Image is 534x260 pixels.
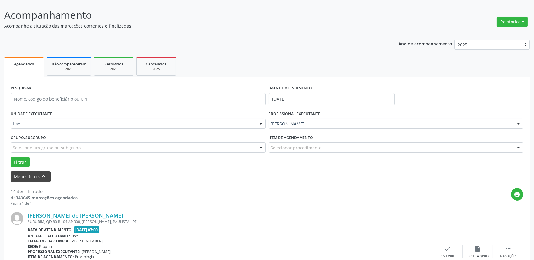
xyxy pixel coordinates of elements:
[398,40,452,47] p: Ano de acompanhamento
[11,188,78,195] div: 14 itens filtrados
[28,244,38,249] b: Rede:
[475,245,481,252] i: insert_drive_file
[269,84,312,93] label: DATA DE ATENDIMENTO
[71,238,103,244] span: [PHONE_NUMBER]
[74,226,99,233] span: [DATE] 07:00
[146,62,166,67] span: Cancelados
[500,254,516,258] div: Mais ações
[28,249,81,254] b: Profissional executante:
[41,173,47,180] i: keyboard_arrow_up
[28,238,69,244] b: Telefone da clínica:
[13,121,253,127] span: Hse
[99,67,129,72] div: 2025
[72,233,78,238] span: Hse
[11,157,30,167] button: Filtrar
[11,93,266,105] input: Nome, código do beneficiário ou CPF
[11,201,78,206] div: Página 1 de 1
[11,171,51,182] button: Menos filtroskeyboard_arrow_up
[514,191,521,198] i: print
[14,62,34,67] span: Agendados
[51,62,86,67] span: Não compareceram
[11,84,31,93] label: PESQUISAR
[497,17,528,27] button: Relatórios
[440,254,455,258] div: Resolvido
[11,109,52,119] label: UNIDADE EXECUTANTE
[11,133,46,142] label: Grupo/Subgrupo
[28,233,70,238] b: Unidade executante:
[104,62,123,67] span: Resolvidos
[4,8,372,23] p: Acompanhamento
[271,145,322,151] span: Selecionar procedimento
[467,254,489,258] div: Exportar (PDF)
[16,195,78,201] strong: 343645 marcações agendadas
[269,133,313,142] label: Item de agendamento
[505,245,512,252] i: 
[269,109,321,119] label: PROFISSIONAL EXECUTANTE
[11,212,23,225] img: img
[39,244,52,249] span: Própria
[141,67,171,72] div: 2025
[4,23,372,29] p: Acompanhe a situação das marcações correntes e finalizadas
[444,245,451,252] i: check
[271,121,511,127] span: [PERSON_NAME]
[51,67,86,72] div: 2025
[28,219,432,224] div: SURUBIM, QD 80 BL 04 AP 308, [PERSON_NAME], PAULISTA - PE
[75,254,94,259] span: Proctologia
[82,249,111,254] span: [PERSON_NAME]
[28,212,123,219] a: [PERSON_NAME] de [PERSON_NAME]
[28,227,73,232] b: Data de atendimento:
[269,93,395,105] input: Selecione um intervalo
[11,195,78,201] div: de
[511,188,523,201] button: print
[13,145,81,151] span: Selecione um grupo ou subgrupo
[28,254,74,259] b: Item de agendamento:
